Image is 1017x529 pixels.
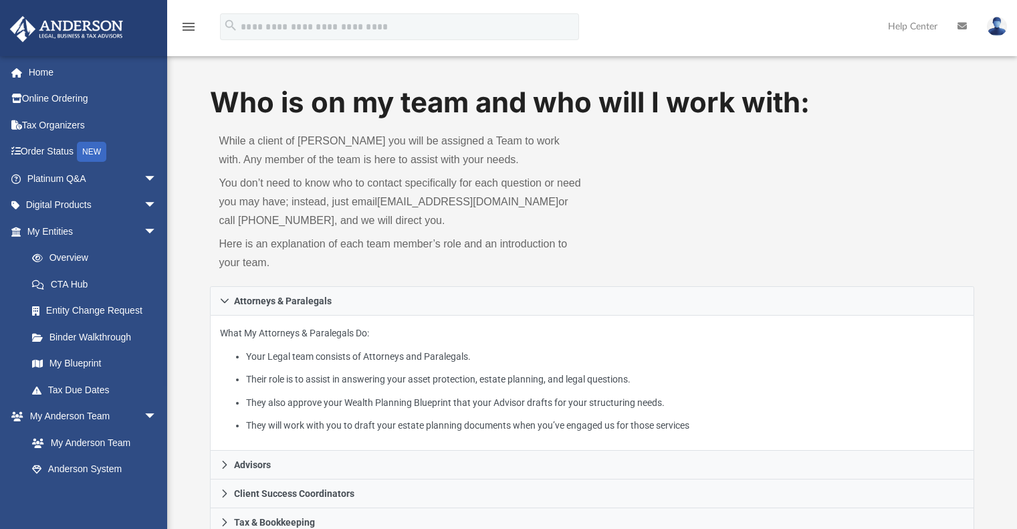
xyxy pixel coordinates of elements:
img: Anderson Advisors Platinum Portal [6,16,127,42]
a: CTA Hub [19,271,177,298]
i: search [223,18,238,33]
a: My Anderson Teamarrow_drop_down [9,403,171,430]
span: arrow_drop_down [144,165,171,193]
a: Platinum Q&Aarrow_drop_down [9,165,177,192]
div: Attorneys & Paralegals [210,316,975,451]
a: Tax Due Dates [19,377,177,403]
p: While a client of [PERSON_NAME] you will be assigned a Team to work with. Any member of the team ... [219,132,583,169]
a: Order StatusNEW [9,138,177,166]
a: My Anderson Team [19,429,164,456]
a: My Entitiesarrow_drop_down [9,218,177,245]
a: menu [181,25,197,35]
span: Tax & Bookkeeping [234,518,315,527]
p: You don’t need to know who to contact specifically for each question or need you may have; instea... [219,174,583,230]
li: Their role is to assist in answering your asset protection, estate planning, and legal questions. [246,371,965,388]
a: Home [9,59,177,86]
p: Here is an explanation of each team member’s role and an introduction to your team. [219,235,583,272]
a: Advisors [210,451,975,480]
span: arrow_drop_down [144,192,171,219]
a: Tax Organizers [9,112,177,138]
a: Binder Walkthrough [19,324,177,350]
a: My Blueprint [19,350,171,377]
span: arrow_drop_down [144,218,171,245]
img: User Pic [987,17,1007,36]
li: They will work with you to draft your estate planning documents when you’ve engaged us for those ... [246,417,965,434]
a: Attorneys & Paralegals [210,286,975,316]
a: Online Ordering [9,86,177,112]
p: What My Attorneys & Paralegals Do: [220,325,965,434]
a: [EMAIL_ADDRESS][DOMAIN_NAME] [377,196,558,207]
span: Attorneys & Paralegals [234,296,332,306]
a: Anderson System [19,456,171,483]
a: Client Referrals [19,482,171,509]
a: Entity Change Request [19,298,177,324]
a: Overview [19,245,177,272]
h1: Who is on my team and who will I work with: [210,83,975,122]
span: arrow_drop_down [144,403,171,431]
i: menu [181,19,197,35]
a: Client Success Coordinators [210,480,975,508]
li: They also approve your Wealth Planning Blueprint that your Advisor drafts for your structuring ne... [246,395,965,411]
div: NEW [77,142,106,162]
span: Client Success Coordinators [234,489,354,498]
a: Digital Productsarrow_drop_down [9,192,177,219]
li: Your Legal team consists of Attorneys and Paralegals. [246,348,965,365]
span: Advisors [234,460,271,469]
